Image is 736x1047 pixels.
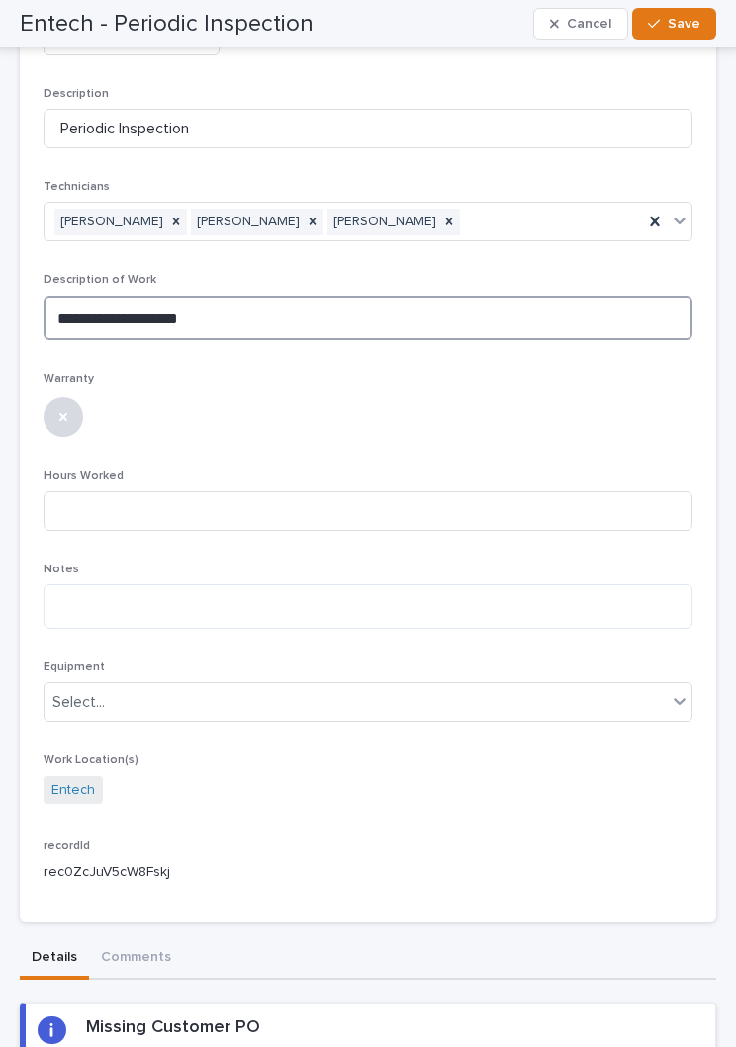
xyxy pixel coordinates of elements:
span: Description [44,88,109,100]
button: Save [632,8,716,40]
span: Work Location(s) [44,754,138,766]
span: Warranty [44,373,94,385]
div: [PERSON_NAME] [54,209,165,235]
h2: Entech - Periodic Inspection [20,10,314,39]
span: Cancel [567,15,611,33]
span: Equipment [44,661,105,673]
span: Hours Worked [44,470,124,481]
span: recordId [44,840,90,852]
div: [PERSON_NAME] [191,209,302,235]
div: [PERSON_NAME] [327,209,438,235]
p: rec0ZcJuV5cW8Fskj [44,862,692,883]
button: Comments [89,938,183,980]
div: Select... [52,692,105,713]
span: Notes [44,564,79,575]
a: Entech [51,780,95,801]
span: Technicians [44,181,110,193]
button: Details [20,938,89,980]
span: Description of Work [44,274,156,286]
button: Cancel [533,8,628,40]
span: Save [668,15,700,33]
h2: Missing Customer PO [86,1016,260,1040]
